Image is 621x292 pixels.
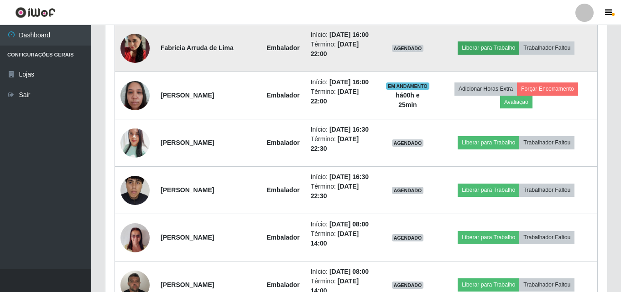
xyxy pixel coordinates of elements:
li: Início: [311,267,375,277]
strong: [PERSON_NAME] [161,234,214,241]
span: AGENDADO [392,45,424,52]
span: EM ANDAMENTO [386,82,429,90]
strong: [PERSON_NAME] [161,281,214,288]
button: Adicionar Horas Extra [454,82,517,95]
button: Liberar para Trabalho [458,136,519,149]
strong: [PERSON_NAME] [161,92,214,99]
button: Trabalhador Faltou [519,278,574,291]
strong: há 00 h e 25 min [396,92,419,108]
span: AGENDADO [392,187,424,194]
span: AGENDADO [392,139,424,147]
button: Liberar para Trabalho [458,41,519,54]
time: [DATE] 16:00 [329,31,369,38]
span: AGENDADO [392,234,424,241]
span: AGENDADO [392,282,424,289]
button: Liberar para Trabalho [458,278,519,291]
time: [DATE] 08:00 [329,268,369,275]
li: Início: [311,30,375,40]
button: Trabalhador Faltou [519,41,574,54]
time: [DATE] 16:00 [329,78,369,86]
li: Término: [311,229,375,248]
img: 1704290796442.jpeg [120,218,150,257]
time: [DATE] 16:30 [329,126,369,133]
li: Término: [311,182,375,201]
button: Avaliação [500,96,532,108]
li: Término: [311,134,375,154]
button: Liberar para Trabalho [458,231,519,244]
li: Término: [311,40,375,59]
img: CoreUI Logo [15,7,56,18]
strong: Embalador [266,92,299,99]
strong: Embalador [266,281,299,288]
strong: Embalador [266,186,299,194]
button: Forçar Encerramento [517,82,578,95]
img: 1734129237626.jpeg [120,22,150,74]
strong: Embalador [266,44,299,51]
strong: Embalador [266,234,299,241]
button: Liberar para Trabalho [458,184,519,196]
strong: [PERSON_NAME] [161,139,214,146]
strong: Fabricia Arruda de Lima [161,44,234,51]
button: Trabalhador Faltou [519,184,574,196]
strong: Embalador [266,139,299,146]
img: 1733491183363.jpeg [120,158,150,222]
time: [DATE] 08:00 [329,220,369,228]
button: Trabalhador Faltou [519,136,574,149]
li: Início: [311,220,375,229]
button: Trabalhador Faltou [519,231,574,244]
time: [DATE] 16:30 [329,173,369,180]
img: 1740415667017.jpeg [120,76,150,115]
strong: [PERSON_NAME] [161,186,214,194]
li: Término: [311,87,375,106]
li: Início: [311,172,375,182]
img: 1748729241814.jpeg [120,125,150,160]
li: Início: [311,77,375,87]
li: Início: [311,125,375,134]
